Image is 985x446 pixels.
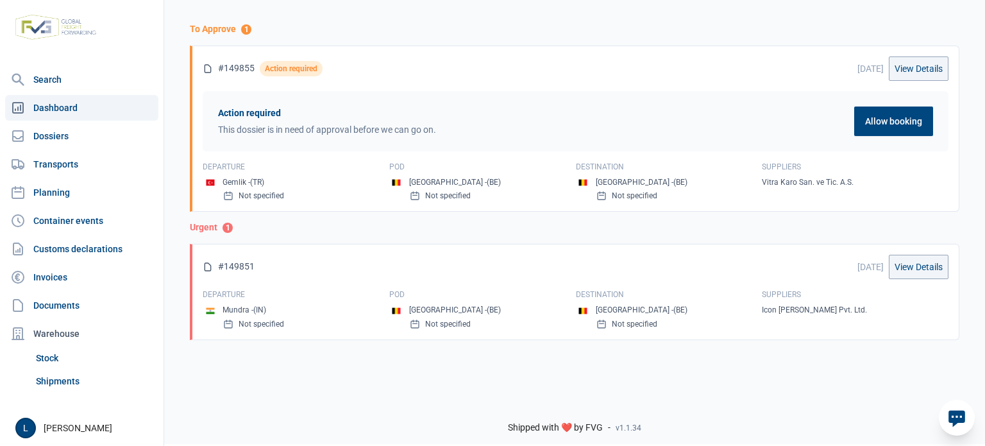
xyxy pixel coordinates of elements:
div: [GEOGRAPHIC_DATA] - [596,177,687,188]
span: v1.1.34 [616,423,641,433]
div: #149855 [203,61,323,76]
div: Suppliers [762,162,948,172]
small: (IN) [253,305,266,314]
a: Transports [5,151,158,177]
a: Customs declarations [5,236,158,262]
div: Gemlik - [223,177,264,188]
small: Not specified [239,191,284,201]
small: (BE) [673,305,687,314]
div: Departure [203,162,389,172]
div: Urgent [190,222,959,234]
div: Departure [203,289,389,300]
small: Not specified [612,191,657,201]
span: 1 [223,223,233,233]
div: Vitra Karo San. ve Tic. A.S. [762,177,948,187]
span: Shipped with ❤️ by FVG [508,422,603,434]
div: Action required [218,108,839,119]
a: View Details [889,56,948,81]
div: Destination [576,162,762,172]
small: Not specified [612,319,657,329]
div: [PERSON_NAME] [15,418,156,438]
small: Not specified [239,319,284,329]
a: Search [5,67,158,92]
a: Invoices [5,264,158,290]
a: Dossiers [5,123,158,149]
div: Mundra - [223,305,266,316]
small: Not specified [425,191,471,201]
div: Pod [389,162,576,172]
a: Stock [31,347,158,370]
a: View Details [889,255,948,279]
div: #149851 [203,261,255,273]
div: To Approve [190,24,959,35]
div: This dossier is in need of approval before we can go on. [218,124,839,135]
div: Destination [576,289,762,300]
div: [DATE] [857,261,884,273]
small: (BE) [487,178,501,187]
div: [GEOGRAPHIC_DATA] - [409,305,501,316]
small: (TR) [250,178,264,187]
a: Planning [5,180,158,205]
div: [DATE] [857,62,884,75]
div: Suppliers [762,289,948,300]
div: Warehouse [5,321,158,347]
img: FVG - Global freight forwarding [10,10,101,45]
div: [GEOGRAPHIC_DATA] - [409,177,501,188]
a: Shipments [31,370,158,393]
div: [GEOGRAPHIC_DATA] - [596,305,687,316]
a: Container events [5,208,158,234]
small: Not specified [425,319,471,329]
small: (BE) [487,305,501,314]
small: (BE) [673,178,687,187]
button: Allow booking [854,107,933,136]
div: Icon [PERSON_NAME] Pvt. Ltd. [762,305,948,315]
div: Pod [389,289,576,300]
button: L [15,418,36,438]
span: 1 [241,24,251,35]
div: Action required [260,61,323,76]
a: Documents [5,293,158,318]
a: Dashboard [5,95,158,121]
span: - [608,422,610,434]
